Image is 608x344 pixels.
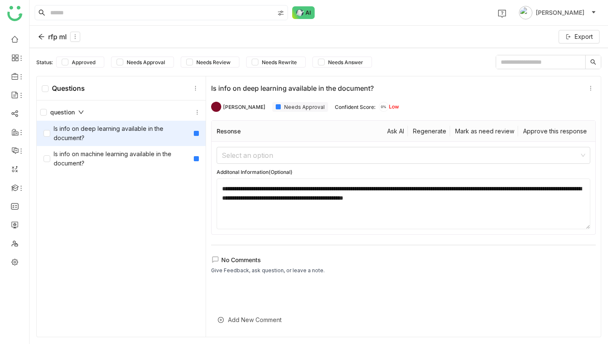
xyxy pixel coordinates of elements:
[559,30,600,43] button: Export
[382,126,408,136] div: Ask AI
[193,59,234,65] span: Needs Review
[518,126,590,136] div: Approve this response
[217,127,241,135] div: Resonse
[292,6,315,19] img: ask-buddy-normal.svg
[272,102,328,112] div: Needs Approval
[42,84,85,92] div: Questions
[37,104,206,121] div: question
[43,149,190,168] div: Is info on machine learning available in the document?
[43,124,190,143] div: Is info on deep learning available in the document?
[379,102,399,112] div: Low
[211,102,221,112] img: 614311cd187b40350527aed2
[211,309,596,330] div: Add New Comment
[519,6,532,19] img: avatar
[408,126,450,136] div: Regenerate
[211,255,220,264] img: lms-comment.svg
[335,104,375,110] div: Confident Score:
[450,126,518,136] div: Mark as need review
[517,6,598,19] button: [PERSON_NAME]
[217,169,590,175] div: Additonal Information(Optional)
[258,59,300,65] span: Needs Rewrite
[36,59,53,65] div: Status:
[575,32,593,41] span: Export
[211,266,325,275] div: Give Feedback, ask question, or leave a note.
[7,6,22,21] img: logo
[325,59,366,65] span: Needs Answer
[223,104,266,110] div: [PERSON_NAME]
[123,59,168,65] span: Needs Approval
[277,10,284,16] img: search-type.svg
[498,9,506,18] img: help.svg
[536,8,584,17] span: [PERSON_NAME]
[40,108,84,117] div: question
[68,59,99,65] span: Approved
[379,105,389,108] span: 0%
[38,32,80,42] div: rfp ml
[221,256,261,263] span: No Comments
[211,84,582,92] div: Is info on deep learning available in the document?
